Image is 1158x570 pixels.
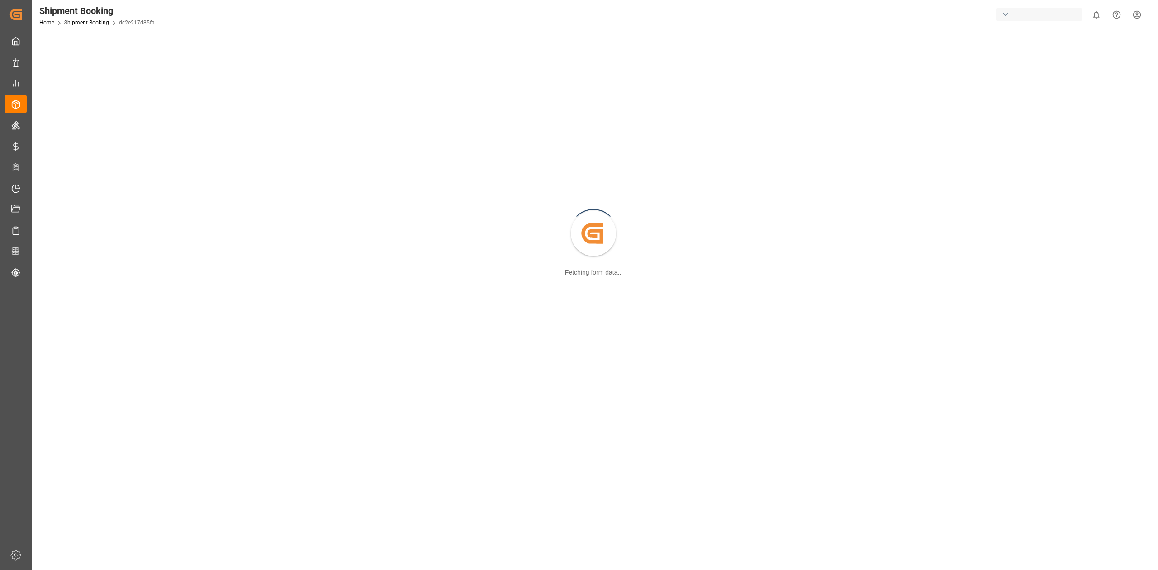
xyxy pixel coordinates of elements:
[39,19,54,26] a: Home
[1086,5,1106,25] button: show 0 new notifications
[64,19,109,26] a: Shipment Booking
[565,268,623,277] div: Fetching form data...
[39,4,155,18] div: Shipment Booking
[1106,5,1127,25] button: Help Center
